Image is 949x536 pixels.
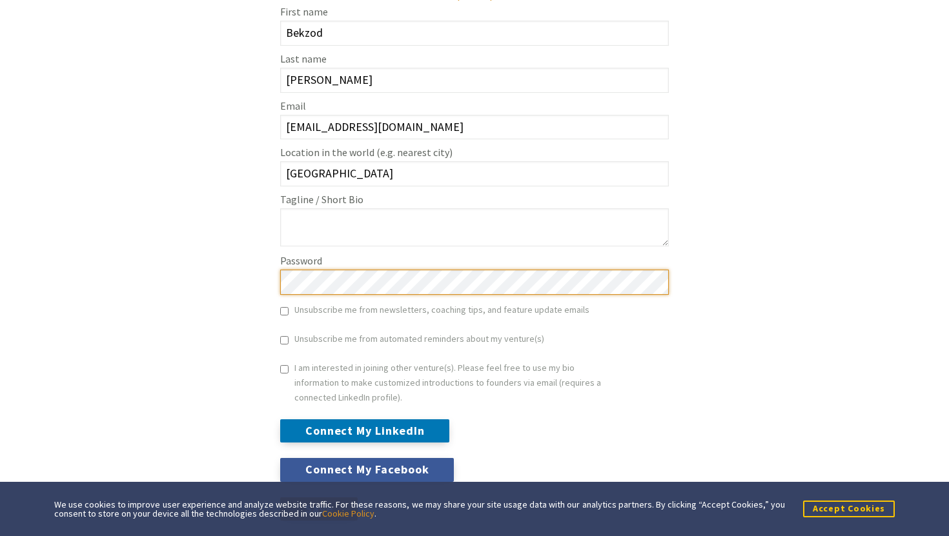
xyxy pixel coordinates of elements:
a: Cookie Policy [322,508,374,519]
a: Connect My Facebook [280,458,454,481]
a: Connect My LinkedIn [280,419,449,442]
label: Last name [280,54,669,64]
label: First name [280,6,669,17]
label: Email [280,101,669,111]
label: Tagline / Short Bio [280,194,669,204]
label: Unsubscribe me from automated reminders about my venture(s) [294,332,606,346]
label: I am interested in joining other venture(s). Please feel free to use my bio information to make c... [294,361,606,405]
label: Location in the world (e.g. nearest city) [280,147,669,157]
label: Unsubscribe me from newsletters, coaching tips, and feature update emails [294,303,606,317]
button: Accept Cookies [803,501,895,517]
div: We use cookies to improve user experience and analyze website traffic. For these reasons, we may ... [54,500,785,518]
label: Password [280,255,669,266]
